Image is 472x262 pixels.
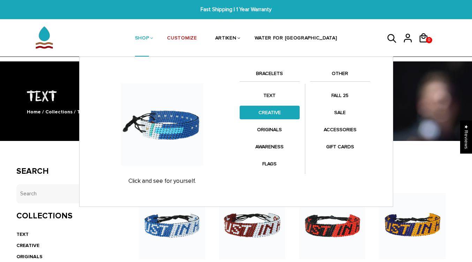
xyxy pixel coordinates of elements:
span: Fast Shipping | 1 Year Warranty [146,6,326,14]
a: SHOP [135,20,149,57]
a: WATER FOR [GEOGRAPHIC_DATA] [255,20,337,57]
a: ARTIKEN [215,20,237,57]
h3: Search [16,166,119,177]
a: ORIGINALS [16,254,43,260]
a: ORIGINALS [240,123,300,136]
div: Click to open Judge.me floating reviews tab [460,120,472,154]
h1: TEXT [16,86,456,105]
a: OTHER [310,69,370,81]
a: CREATIVE [240,106,300,119]
span: / [74,109,76,115]
a: SALE [310,106,370,119]
a: TEXT [240,89,300,102]
a: BRACELETS [240,69,300,81]
span: 0 [426,35,432,45]
a: GIFT CARDS [310,140,370,154]
a: TEXT [16,231,29,237]
span: TEXT [77,109,89,115]
a: FLAGS [240,157,300,171]
a: ACCESSORIES [310,123,370,136]
a: AWARENESS [240,140,300,154]
span: / [42,109,44,115]
input: Search [16,184,119,203]
a: CREATIVE [16,242,39,248]
a: 0 [418,45,434,46]
a: CUSTOMIZE [167,20,197,57]
h3: Collections [16,211,119,221]
p: Click and see for yourself. [92,178,233,185]
a: FALL 25 [310,89,370,102]
a: Home [27,109,41,115]
a: Collections [45,109,73,115]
